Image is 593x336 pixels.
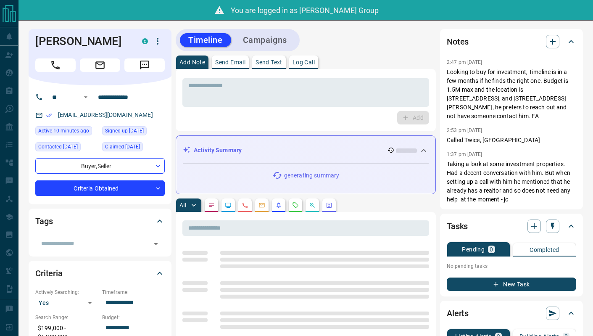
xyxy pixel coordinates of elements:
[462,246,485,252] p: Pending
[179,202,186,208] p: All
[530,247,559,253] p: Completed
[447,278,576,291] button: New Task
[102,314,165,321] p: Budget:
[275,202,282,209] svg: Listing Alerts
[35,34,129,48] h1: [PERSON_NAME]
[105,127,144,135] span: Signed up [DATE]
[447,260,576,273] p: No pending tasks
[35,296,98,310] div: Yes
[235,33,295,47] button: Campaigns
[447,32,576,52] div: Notes
[105,143,140,151] span: Claimed [DATE]
[194,146,242,155] p: Activity Summary
[447,307,469,320] h2: Alerts
[447,35,469,48] h2: Notes
[142,38,148,44] div: condos.ca
[35,211,165,231] div: Tags
[256,59,282,65] p: Send Text
[180,33,231,47] button: Timeline
[35,314,98,321] p: Search Range:
[35,126,98,138] div: Tue Aug 12 2025
[225,202,232,209] svg: Lead Browsing Activity
[242,202,248,209] svg: Calls
[258,202,265,209] svg: Emails
[80,58,120,72] span: Email
[35,263,165,283] div: Criteria
[35,267,63,280] h2: Criteria
[215,59,245,65] p: Send Email
[284,171,339,180] p: generating summary
[447,220,468,233] h2: Tasks
[102,126,165,138] div: Wed May 14 2025
[447,151,482,157] p: 1:37 pm [DATE]
[208,202,215,209] svg: Notes
[35,180,165,196] div: Criteria Obtained
[447,303,576,323] div: Alerts
[35,58,76,72] span: Call
[326,202,332,209] svg: Agent Actions
[150,238,162,250] button: Open
[447,160,576,204] p: Taking a look at some investment properties. Had a decent conversation with him. But when setting...
[231,6,379,15] span: You are logged in as [PERSON_NAME] Group
[102,142,165,154] div: Wed May 14 2025
[102,288,165,296] p: Timeframe:
[179,59,205,65] p: Add Note
[293,59,315,65] p: Log Call
[81,92,91,102] button: Open
[38,143,78,151] span: Contacted [DATE]
[447,136,576,145] p: Called Twice, [GEOGRAPHIC_DATA]
[46,112,52,118] svg: Email Verified
[58,111,153,118] a: [EMAIL_ADDRESS][DOMAIN_NAME]
[35,214,53,228] h2: Tags
[447,68,576,121] p: Looking to buy for investment, Timeline is in a few months if he finds the right one. Budget is 1...
[183,143,429,158] div: Activity Summary
[38,127,89,135] span: Active 10 minutes ago
[35,158,165,174] div: Buyer , Seller
[490,246,493,252] p: 0
[292,202,299,209] svg: Requests
[124,58,165,72] span: Message
[35,142,98,154] div: Wed May 14 2025
[447,216,576,236] div: Tasks
[309,202,316,209] svg: Opportunities
[35,288,98,296] p: Actively Searching:
[447,127,482,133] p: 2:53 pm [DATE]
[447,59,482,65] p: 2:47 pm [DATE]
